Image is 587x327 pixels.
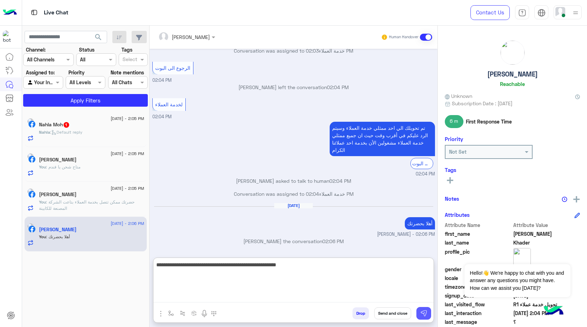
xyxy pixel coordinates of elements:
[44,8,68,18] p: Live Chat
[518,9,526,17] img: tab
[306,191,354,197] span: 02:04 PM
[28,156,35,163] img: Facebook
[445,292,512,299] span: signup_date
[555,7,565,17] img: userImage
[452,100,513,107] span: Subscription Date : [DATE]
[121,55,137,65] div: Select
[152,177,435,185] p: [PERSON_NAME] asked to talk to human
[513,248,531,266] img: picture
[445,318,512,326] span: last_message
[322,238,344,244] span: 02:06 PM
[28,226,35,233] img: Facebook
[515,5,529,20] a: tab
[39,129,50,135] span: Nahla
[445,239,512,246] span: last_name
[541,299,566,323] img: hulul-logo.png
[200,309,209,318] img: send voice note
[79,46,94,53] label: Status
[168,311,174,316] img: select flow
[445,92,472,100] span: Unknown
[513,318,580,326] span: ؟
[501,41,525,65] img: picture
[94,33,103,41] span: search
[39,122,70,128] h5: Nahla Moh
[50,129,83,135] span: : Default reply
[445,274,512,282] span: locale
[470,5,510,20] a: Contact Us
[445,230,512,238] span: first_name
[27,188,34,195] img: picture
[64,122,69,128] span: 1
[90,31,107,46] button: search
[306,48,353,54] span: 02:03 PM
[445,301,512,308] span: last_visited_flow
[464,264,570,297] span: Hello!👋 We're happy to chat with you and answer any questions you might have. How can we assist y...
[445,283,512,291] span: timezone
[155,65,190,71] span: الرجوع الى البوت
[445,195,459,202] h6: Notes
[191,311,197,316] img: create order
[157,309,165,318] img: send attachment
[155,101,183,107] span: لخدمة العملاء
[39,199,134,211] span: حضرتك ممكن تتصل بخدمة العملاء بتاعت الشركة المصنعة للكابينة
[513,230,580,238] span: Pauline
[374,307,411,319] button: Send and close
[111,220,144,227] span: [DATE] - 2:06 PM
[537,9,546,17] img: tab
[27,223,34,229] img: picture
[152,47,435,54] p: Conversation was assigned to خدمة العملاء
[416,171,435,178] span: 02:04 PM
[389,34,418,40] small: Human Handover
[68,69,85,76] label: Priority
[152,78,172,83] span: 02:04 PM
[165,307,177,319] button: select flow
[152,114,172,119] span: 02:04 PM
[46,164,80,169] span: متاح شحن يا فندم
[445,309,512,317] span: last_interaction
[121,46,132,53] label: Tags
[39,164,46,169] span: You
[573,196,580,202] img: add
[39,199,46,205] span: You
[445,167,580,173] h6: Tags
[46,234,70,239] span: أهلا بحضرتك
[152,238,435,245] p: [PERSON_NAME] the conversation
[152,190,435,198] p: Conversation was assigned to خدمة العملاء
[445,266,512,273] span: gender
[27,118,34,125] img: picture
[445,221,512,229] span: Attribute Name
[487,70,538,78] h5: [PERSON_NAME]
[352,307,369,319] button: Drop
[26,69,55,76] label: Assigned to:
[39,157,77,163] h5: احمد اسميريح
[39,234,46,239] span: You
[26,46,46,53] label: Channel:
[3,31,15,43] img: 322208621163248
[23,94,148,107] button: Apply Filters
[39,227,77,233] h5: Pauline Khader
[445,136,463,142] h6: Priority
[111,185,144,192] span: [DATE] - 2:05 PM
[30,8,39,17] img: tab
[420,310,427,317] img: send message
[3,5,17,20] img: Logo
[274,203,313,208] h6: [DATE]
[445,248,512,264] span: profile_pic
[500,81,525,87] h6: Reachable
[28,121,35,128] img: Facebook
[330,122,435,156] p: 10/9/2025, 2:04 PM
[327,84,349,90] span: 02:04 PM
[211,311,217,316] img: make a call
[405,217,435,229] p: 11/9/2025, 2:06 PM
[571,8,580,17] img: profile
[152,84,435,91] p: [PERSON_NAME] left the conversation
[111,115,144,122] span: [DATE] - 2:05 PM
[28,191,35,198] img: Facebook
[445,212,470,218] h6: Attributes
[466,118,512,125] span: First Response Time
[180,311,185,316] img: Trigger scenario
[377,231,435,238] span: [PERSON_NAME] - 02:06 PM
[410,158,433,169] div: الرجوع الى البوت
[513,239,580,246] span: Khader
[445,115,463,128] span: 6 m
